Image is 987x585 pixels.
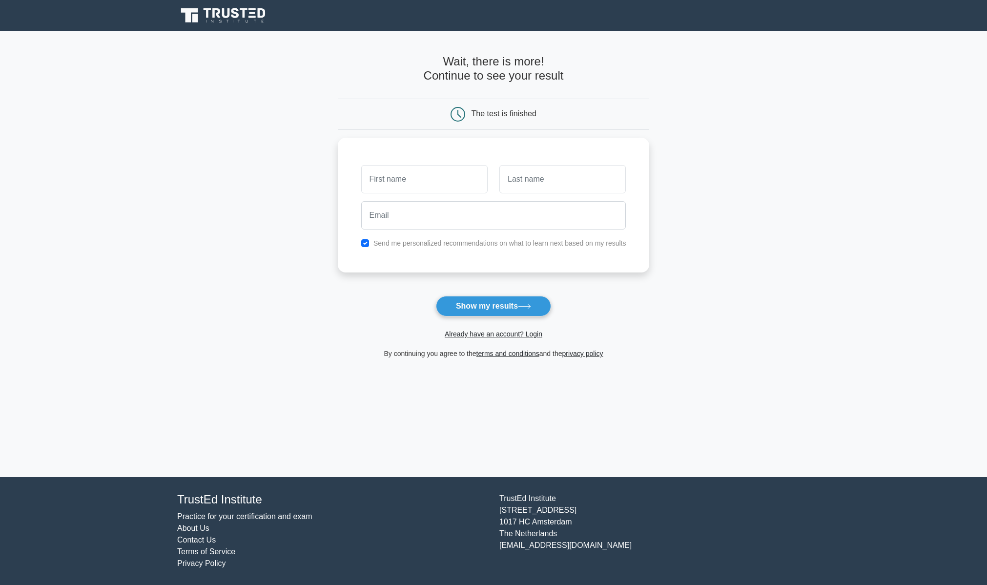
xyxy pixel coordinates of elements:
input: Last name [499,165,626,193]
h4: Wait, there is more! Continue to see your result [338,55,650,83]
a: Privacy Policy [177,559,226,567]
button: Show my results [436,296,551,316]
a: Already have an account? Login [445,330,542,338]
a: Contact Us [177,536,216,544]
label: Send me personalized recommendations on what to learn next based on my results [373,239,626,247]
a: Practice for your certification and exam [177,512,312,521]
div: TrustEd Institute [STREET_ADDRESS] 1017 HC Amsterdam The Netherlands [EMAIL_ADDRESS][DOMAIN_NAME] [493,493,816,569]
h4: TrustEd Institute [177,493,488,507]
input: First name [361,165,488,193]
a: terms and conditions [476,350,539,357]
a: Terms of Service [177,547,235,556]
div: By continuing you agree to the and the [332,348,656,359]
a: About Us [177,524,209,532]
div: The test is finished [472,109,536,118]
a: privacy policy [562,350,603,357]
input: Email [361,201,626,230]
